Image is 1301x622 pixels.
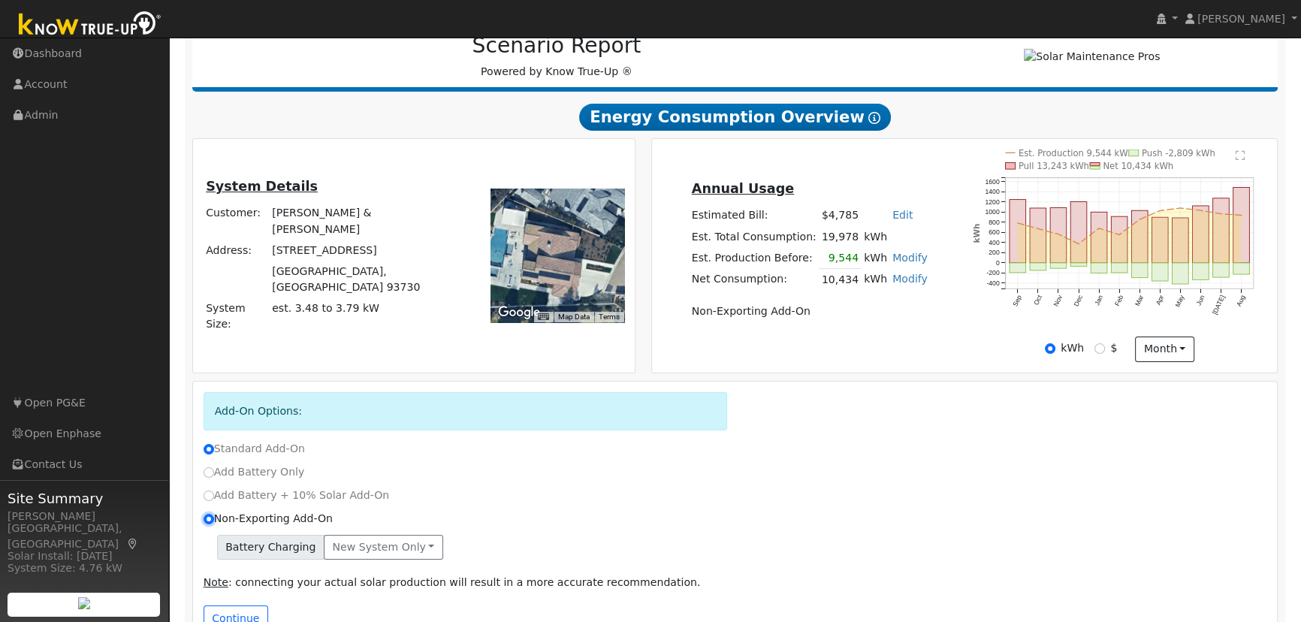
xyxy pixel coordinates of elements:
[1070,202,1087,264] rect: onclick=""
[892,252,928,264] a: Modify
[272,302,379,314] span: est. 3.48 to 3.79 kW
[996,259,1000,267] text: 0
[689,205,819,226] td: Estimated Bill:
[989,239,1000,246] text: 400
[692,181,794,196] u: Annual Usage
[1061,340,1084,356] label: kWh
[819,269,861,291] td: 10,434
[204,514,214,524] input: Non-Exporting Add-On
[78,597,90,609] img: retrieve
[986,279,1000,287] text: -400
[689,226,819,247] td: Est. Total Consumption:
[689,269,819,291] td: Net Consumption:
[689,301,930,322] td: Non-Exporting Add-On
[494,303,544,322] a: Open this area in Google Maps (opens a new window)
[1052,294,1064,308] text: Nov
[1030,263,1046,270] rect: onclick=""
[1193,263,1209,279] rect: onclick=""
[1091,212,1107,263] rect: onclick=""
[204,444,214,454] input: Standard Add-On
[1050,207,1067,263] rect: onclick=""
[204,467,214,478] input: Add Battery Only
[1010,200,1026,263] rect: onclick=""
[204,203,270,240] td: Customer:
[985,198,999,206] text: 1200
[892,273,928,285] a: Modify
[1131,210,1148,263] rect: onclick=""
[11,8,169,42] img: Know True-Up
[1103,161,1173,171] text: Net 10,434 kWh
[1233,187,1250,263] rect: onclick=""
[538,312,548,322] button: Keyboard shortcuts
[1131,263,1148,278] rect: onclick=""
[1093,294,1104,306] text: Jan
[985,178,999,186] text: 1600
[1240,214,1242,216] circle: onclick=""
[1236,150,1246,161] text: 
[204,491,214,501] input: Add Battery + 10% Solar Add-On
[204,576,701,588] span: : connecting your actual solar production will result in a more accurate recommendation.
[126,538,140,550] a: Map
[1142,148,1215,159] text: Push -2,809 kWh
[1111,216,1127,263] rect: onclick=""
[204,392,727,430] div: Add-On Options:
[1072,294,1084,308] text: Dec
[599,313,620,321] a: Terms (opens in new tab)
[200,33,914,80] div: Powered by Know True-Up ®
[1220,213,1222,215] circle: onclick=""
[217,535,324,560] span: Battery Charging
[971,224,980,243] text: kWh
[1197,13,1285,25] span: [PERSON_NAME]
[1091,263,1107,273] rect: onclick=""
[1030,208,1046,263] rect: onclick=""
[1094,343,1105,354] input: $
[689,247,819,269] td: Est. Production Before:
[985,188,999,195] text: 1400
[270,261,442,297] td: [GEOGRAPHIC_DATA], [GEOGRAPHIC_DATA] 93730
[1155,294,1166,306] text: Apr
[1019,161,1089,171] text: Pull 13,243 kWh
[8,560,161,576] div: System Size: 4.76 kW
[1195,294,1206,306] text: Jun
[989,249,1000,256] text: 200
[1213,198,1230,263] rect: onclick=""
[1111,263,1127,273] rect: onclick=""
[1097,227,1100,229] circle: onclick=""
[1179,207,1182,209] circle: onclick=""
[1193,206,1209,263] rect: onclick=""
[8,509,161,524] div: [PERSON_NAME]
[1118,234,1120,236] circle: onclick=""
[558,312,590,322] button: Map Data
[1235,294,1247,307] text: Aug
[986,269,1000,276] text: -200
[862,247,890,269] td: kWh
[8,548,161,564] div: Solar Install: [DATE]
[892,209,913,221] a: Edit
[1110,340,1117,356] label: $
[1011,294,1023,307] text: Sep
[1213,263,1230,277] rect: onclick=""
[868,112,880,124] i: Show Help
[1211,294,1227,316] text: [DATE]
[1152,217,1168,263] rect: onclick=""
[1133,294,1145,307] text: Mar
[579,104,890,131] span: Energy Consumption Overview
[204,298,270,335] td: System Size:
[1016,222,1019,224] circle: onclick=""
[1050,263,1067,268] rect: onclick=""
[494,303,544,322] img: Google
[989,228,1000,236] text: 600
[206,179,318,194] u: System Details
[819,226,861,247] td: 19,978
[204,441,305,457] label: Standard Add-On
[204,464,305,480] label: Add Battery Only
[1152,263,1168,281] rect: onclick=""
[1113,294,1124,307] text: Feb
[985,208,999,216] text: 1000
[1200,209,1202,211] circle: onclick=""
[1019,148,1133,159] text: Est. Production 9,544 kWh
[270,203,442,240] td: [PERSON_NAME] & [PERSON_NAME]
[204,488,390,503] label: Add Battery + 10% Solar Add-On
[1024,49,1160,65] img: Solar Maintenance Pros
[1037,228,1039,230] circle: onclick=""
